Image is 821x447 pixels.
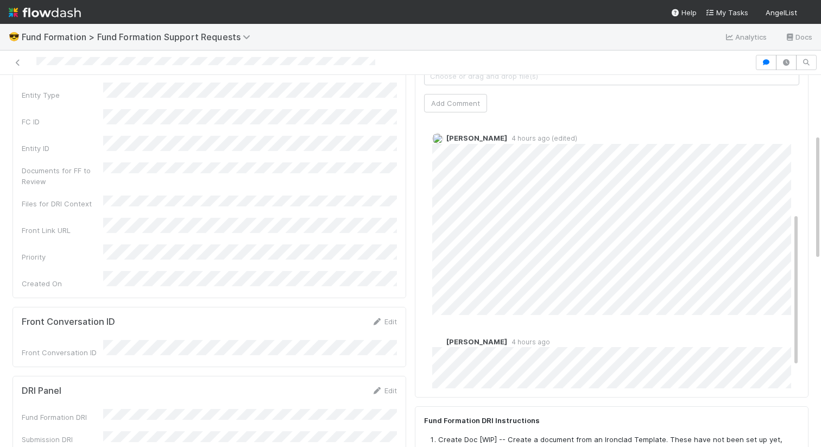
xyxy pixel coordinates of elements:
[724,30,767,43] a: Analytics
[371,317,397,326] a: Edit
[22,143,103,154] div: Entity ID
[801,8,812,18] img: avatar_c584de82-e924-47af-9431-5c284c40472a.png
[446,337,507,346] span: [PERSON_NAME]
[22,198,103,209] div: Files for DRI Context
[507,134,577,142] span: 4 hours ago (edited)
[22,251,103,262] div: Priority
[507,338,550,346] span: 4 hours ago
[432,133,443,144] img: avatar_892eb56c-5b5a-46db-bf0b-2a9023d0e8f8.png
[446,134,507,142] span: [PERSON_NAME]
[785,30,812,43] a: Docs
[22,90,103,100] div: Entity Type
[705,8,748,17] span: My Tasks
[766,8,797,17] span: AngelList
[22,32,256,42] span: Fund Formation > Fund Formation Support Requests
[22,225,103,236] div: Front Link URL
[671,7,697,18] div: Help
[705,7,748,18] a: My Tasks
[22,278,103,289] div: Created On
[9,32,20,41] span: 😎
[22,434,103,445] div: Submission DRI
[424,94,487,112] button: Add Comment
[22,317,115,328] h5: Front Conversation ID
[22,412,103,423] div: Fund Formation DRI
[9,3,81,22] img: logo-inverted-e16ddd16eac7371096b0.svg
[22,116,103,127] div: FC ID
[371,386,397,395] a: Edit
[22,165,103,187] div: Documents for FF to Review
[22,347,103,358] div: Front Conversation ID
[425,67,799,85] span: Choose or drag and drop file(s)
[22,386,61,396] h5: DRI Panel
[432,336,443,347] img: avatar_b467e446-68e1-4310-82a7-76c532dc3f4b.png
[424,416,540,425] strong: Fund Formation DRI Instructions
